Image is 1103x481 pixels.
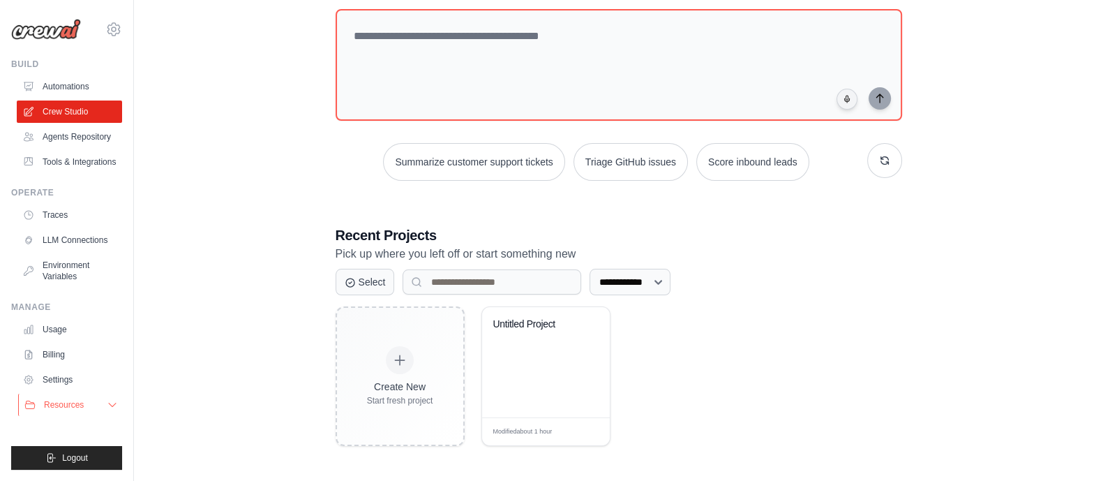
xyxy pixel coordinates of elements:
div: Start fresh project [367,395,433,406]
div: Operate [11,187,122,198]
div: Untitled Project [493,318,578,331]
button: Score inbound leads [696,143,809,181]
a: Usage [17,318,122,341]
a: Environment Variables [17,254,122,288]
button: Click to speak your automation idea [836,89,857,110]
p: Pick up where you left off or start something new [336,245,902,263]
div: Build [11,59,122,70]
h3: Recent Projects [336,225,902,245]
a: Billing [17,343,122,366]
button: Summarize customer support tickets [383,143,564,181]
div: Manage [11,302,122,313]
img: Logo [11,19,81,40]
span: Modified about 1 hour [493,427,553,437]
span: Edit [576,427,588,437]
button: Resources [18,394,123,416]
button: Triage GitHub issues [573,143,688,181]
button: Logout [11,446,122,470]
a: Tools & Integrations [17,151,122,173]
a: Traces [17,204,122,226]
span: Logout [62,452,88,464]
span: Resources [44,399,84,410]
div: Create New [367,380,433,394]
button: Get new suggestions [867,143,902,178]
a: Crew Studio [17,101,122,123]
a: Automations [17,75,122,98]
a: Agents Repository [17,126,122,148]
a: Settings [17,369,122,391]
a: LLM Connections [17,229,122,251]
button: Select [336,269,395,295]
